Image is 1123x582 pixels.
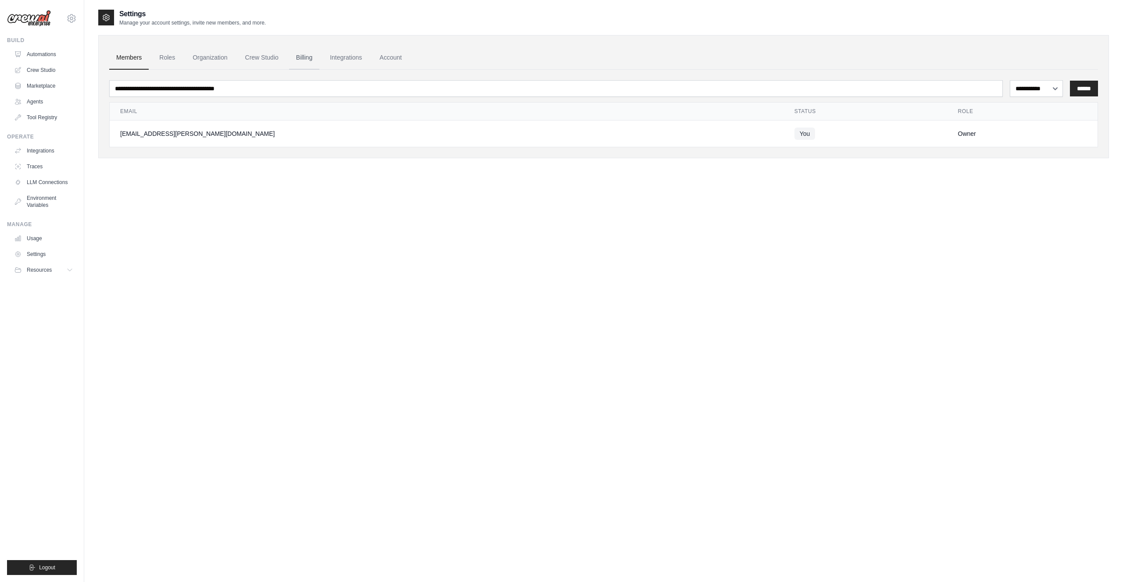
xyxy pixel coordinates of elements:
[39,564,55,571] span: Logout
[27,266,52,273] span: Resources
[119,9,266,19] h2: Settings
[110,103,784,121] th: Email
[7,221,77,228] div: Manage
[784,103,948,121] th: Status
[186,46,234,70] a: Organization
[120,129,773,138] div: [EMAIL_ADDRESS][PERSON_NAME][DOMAIN_NAME]
[11,110,77,124] a: Tool Registry
[11,160,77,174] a: Traces
[11,79,77,93] a: Marketplace
[7,10,51,27] img: Logo
[11,144,77,158] a: Integrations
[323,46,369,70] a: Integrations
[7,133,77,140] div: Operate
[11,263,77,277] button: Resources
[238,46,286,70] a: Crew Studio
[794,128,815,140] span: You
[948,103,1098,121] th: Role
[11,95,77,109] a: Agents
[289,46,319,70] a: Billing
[11,63,77,77] a: Crew Studio
[958,129,1087,138] div: Owner
[372,46,409,70] a: Account
[11,47,77,61] a: Automations
[109,46,149,70] a: Members
[152,46,182,70] a: Roles
[7,37,77,44] div: Build
[11,231,77,245] a: Usage
[11,191,77,212] a: Environment Variables
[11,175,77,189] a: LLM Connections
[119,19,266,26] p: Manage your account settings, invite new members, and more.
[11,247,77,261] a: Settings
[7,560,77,575] button: Logout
